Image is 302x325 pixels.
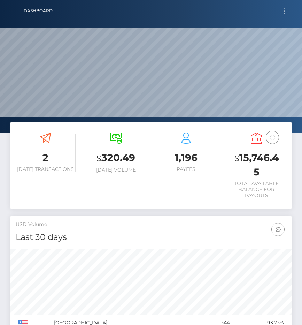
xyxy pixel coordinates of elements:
[96,153,101,163] small: $
[226,181,286,198] h6: Total Available Balance for Payouts
[86,167,146,173] h6: [DATE] Volume
[156,151,216,165] h3: 1,196
[24,3,53,18] a: Dashboard
[278,6,291,16] button: Toggle navigation
[16,221,286,228] h5: USD Volume
[156,166,216,172] h6: Payees
[234,153,239,163] small: $
[86,151,146,165] h3: 320.49
[16,166,76,172] h6: [DATE] Transactions
[226,151,286,179] h3: 15,746.45
[16,231,286,243] h4: Last 30 days
[16,151,76,165] h3: 2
